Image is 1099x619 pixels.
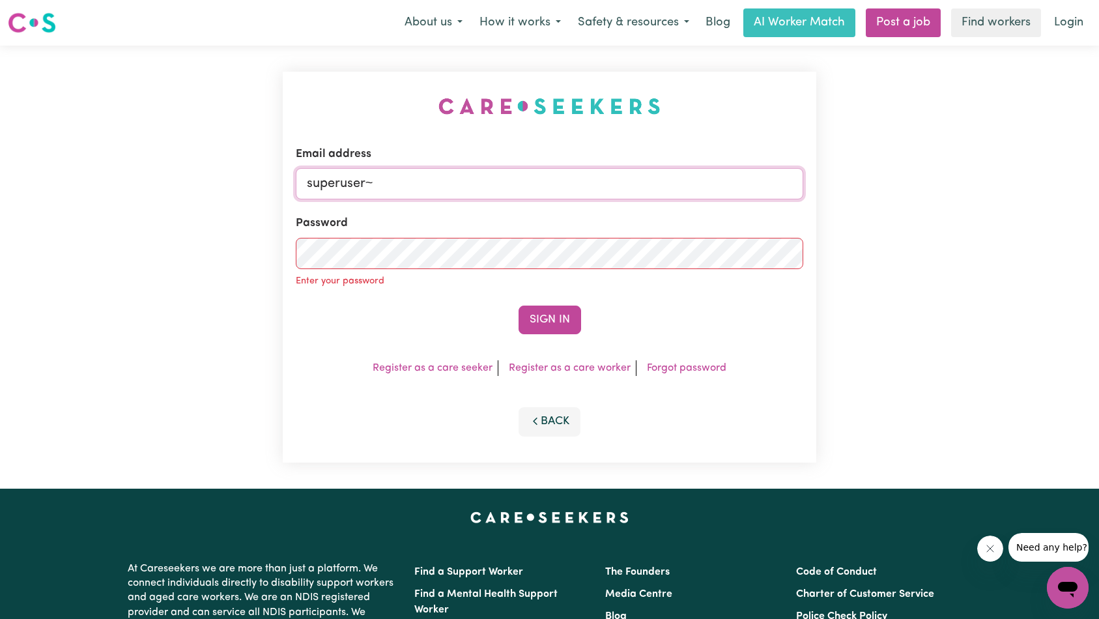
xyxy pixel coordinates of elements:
[977,536,1003,562] iframe: Close message
[698,8,738,37] a: Blog
[519,407,581,436] button: Back
[1047,567,1089,609] iframe: Button to launch messaging window
[866,8,941,37] a: Post a job
[296,168,804,199] input: Email address
[743,8,855,37] a: AI Worker Match
[519,306,581,334] button: Sign In
[569,9,698,36] button: Safety & resources
[8,8,56,38] a: Careseekers logo
[1008,533,1089,562] iframe: Message from company
[414,567,523,577] a: Find a Support Worker
[396,9,471,36] button: About us
[605,567,670,577] a: The Founders
[647,363,726,373] a: Forgot password
[1046,8,1091,37] a: Login
[8,11,56,35] img: Careseekers logo
[796,589,934,599] a: Charter of Customer Service
[509,363,631,373] a: Register as a care worker
[951,8,1041,37] a: Find workers
[296,215,348,232] label: Password
[605,589,672,599] a: Media Centre
[796,567,877,577] a: Code of Conduct
[414,589,558,615] a: Find a Mental Health Support Worker
[471,9,569,36] button: How it works
[373,363,492,373] a: Register as a care seeker
[296,146,371,163] label: Email address
[470,512,629,523] a: Careseekers home page
[296,274,384,289] p: Enter your password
